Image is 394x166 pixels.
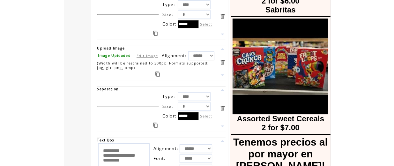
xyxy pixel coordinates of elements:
span: Color: [163,21,177,27]
label: Select [200,114,212,118]
a: Move this item up [219,46,226,52]
a: Duplicate this item [153,123,158,128]
font: Assorted Sweet Cereals 2 for $7.00 [237,114,324,132]
span: Image Uploaded [98,53,131,58]
span: Size: [163,11,174,17]
a: Move this item down [219,123,226,129]
label: Select [200,22,212,26]
a: Duplicate this item [155,72,160,77]
a: Delete this item [219,59,226,65]
span: Upload Image [97,46,125,50]
a: Delete this item [219,105,226,111]
span: Separation [97,87,119,91]
span: Alignment: [162,53,187,58]
a: Duplicate this item [153,31,158,36]
span: Type: [163,94,175,99]
span: (Width will be restrained to 300px. Formats supported: jpg, gif, png, bmp) [97,61,209,70]
span: Color: [163,113,177,119]
span: Size: [163,103,174,109]
a: Edit Image [137,53,158,58]
a: Move this item up [219,87,226,93]
img: images [233,19,328,114]
span: Font: [153,155,166,161]
span: Alignment: [153,146,178,151]
span: Text Box [97,138,115,142]
a: Move this item down [219,72,226,78]
span: Type: [163,2,175,7]
a: Move this item up [219,138,226,144]
a: Delete this item [219,13,226,19]
a: Move this item down [219,31,226,37]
